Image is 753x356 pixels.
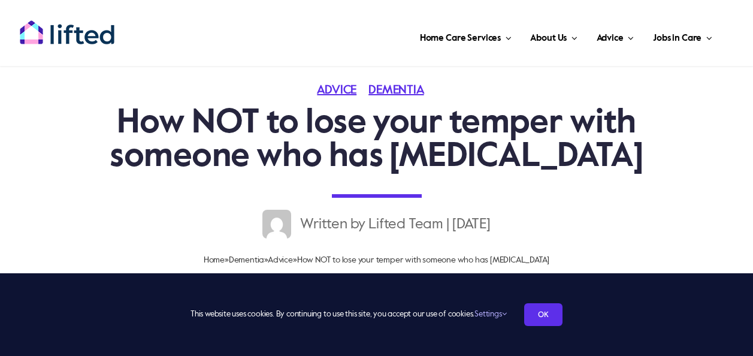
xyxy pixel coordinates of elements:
a: Home Care Services [416,18,515,54]
nav: Main Menu [141,18,716,54]
span: Home Care Services [420,29,501,48]
h1: How NOT to lose your temper with someone who has [MEDICAL_DATA] [93,107,660,174]
a: About Us [527,18,580,54]
a: Home [204,256,225,264]
a: Settings [474,310,506,318]
a: Advice [268,256,293,264]
span: About Us [530,29,567,48]
a: Dementia [368,85,436,96]
a: Dementia [229,256,264,264]
a: Advice [593,18,637,54]
span: This website uses cookies. By continuing to use this site, you accept our use of cookies. [190,305,506,324]
a: Jobs in Care [649,18,716,54]
span: Jobs in Care [653,29,701,48]
a: lifted-logo [19,20,115,32]
nav: Breadcrumb [93,251,660,270]
span: » » » [204,256,549,264]
span: Categories: , [317,85,436,96]
span: How NOT to lose your temper with someone who has [MEDICAL_DATA] [297,256,549,264]
span: Advice [597,29,624,48]
a: OK [524,303,563,326]
a: Advice [317,85,368,96]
